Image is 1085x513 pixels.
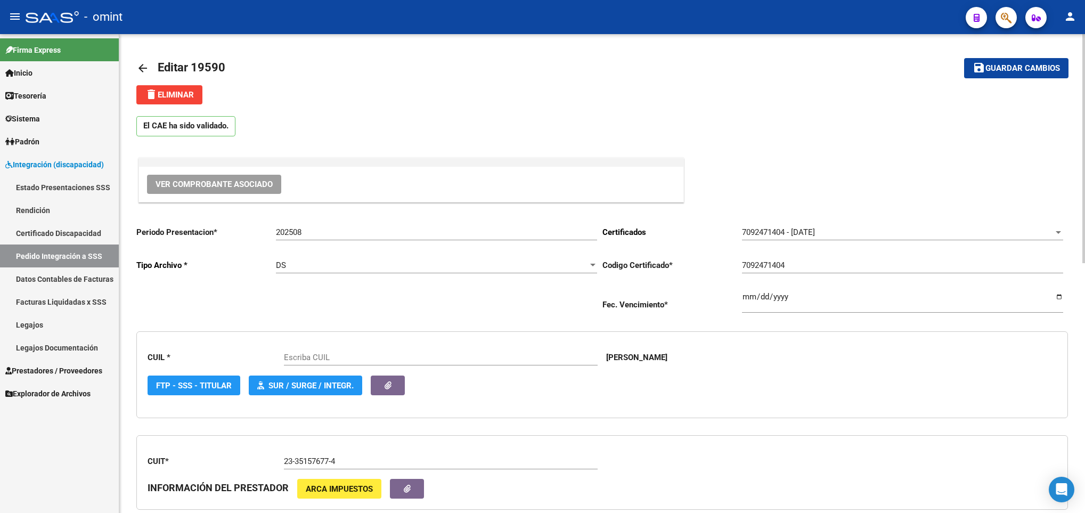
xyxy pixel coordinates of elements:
[249,376,362,395] button: SUR / SURGE / INTEGR.
[306,484,373,494] span: ARCA Impuestos
[1064,10,1076,23] mat-icon: person
[136,116,235,136] p: El CAE ha sido validado.
[606,352,667,363] p: [PERSON_NAME]
[148,376,240,395] button: FTP - SSS - Titular
[9,10,21,23] mat-icon: menu
[148,352,284,363] p: CUIL *
[136,259,276,271] p: Tipo Archivo *
[964,58,1068,78] button: Guardar cambios
[156,381,232,390] span: FTP - SSS - Titular
[5,388,91,400] span: Explorador de Archivos
[147,175,281,194] button: Ver Comprobante Asociado
[5,44,61,56] span: Firma Express
[5,159,104,170] span: Integración (discapacidad)
[297,479,381,499] button: ARCA Impuestos
[145,90,194,100] span: Eliminar
[5,67,32,79] span: Inicio
[5,136,39,148] span: Padrón
[148,481,289,495] h3: INFORMACIÓN DEL PRESTADOR
[742,227,815,237] span: 7092471404 - [DATE]
[973,61,985,74] mat-icon: save
[158,61,225,74] span: Editar 19590
[156,180,273,189] span: Ver Comprobante Asociado
[602,299,742,311] p: Fec. Vencimiento
[136,85,202,104] button: Eliminar
[136,226,276,238] p: Periodo Presentacion
[985,64,1060,74] span: Guardar cambios
[5,365,102,377] span: Prestadores / Proveedores
[84,5,123,29] span: - omint
[136,62,149,75] mat-icon: arrow_back
[1049,477,1074,502] div: Open Intercom Messenger
[148,455,284,467] p: CUIT
[602,226,742,238] p: Certificados
[145,88,158,101] mat-icon: delete
[268,381,354,390] span: SUR / SURGE / INTEGR.
[5,113,40,125] span: Sistema
[276,260,286,270] span: DS
[602,259,742,271] p: Codigo Certificado
[5,90,46,102] span: Tesorería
